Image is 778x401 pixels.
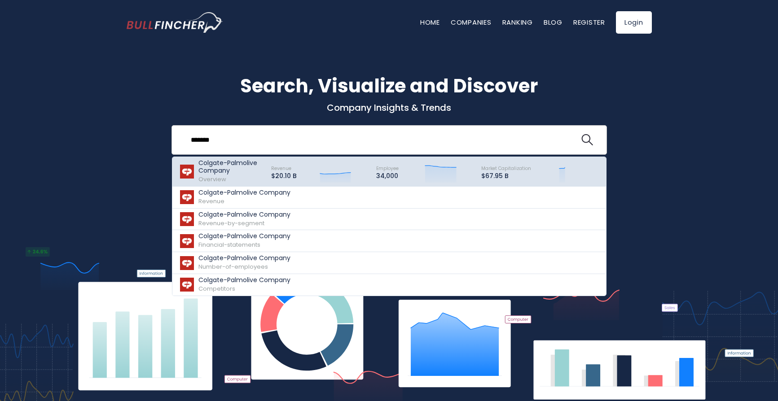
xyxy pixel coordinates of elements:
[376,165,399,172] span: Employee
[172,252,606,274] a: Colgate-Palmolive Company Number-of-employees
[481,172,531,180] p: $67.95 B
[451,17,492,27] a: Companies
[127,12,223,33] a: Go to homepage
[127,12,223,33] img: bullfincher logo
[198,189,290,196] p: Colgate-Palmolive Company
[544,17,563,27] a: Blog
[198,276,290,284] p: Colgate-Palmolive Company
[581,134,593,146] img: search icon
[271,172,297,180] p: $20.10 B
[172,187,606,209] a: Colgate-Palmolive Company Revenue
[127,102,652,113] p: Company Insights & Trends
[502,17,533,27] a: Ranking
[573,17,605,27] a: Register
[481,165,531,172] span: Market Capitalization
[616,11,652,34] a: Login
[127,173,652,182] p: What's trending
[198,219,264,227] span: Revenue-by-segment
[172,230,606,252] a: Colgate-Palmolive Company Financial-statements
[198,262,268,271] span: Number-of-employees
[127,72,652,100] h1: Search, Visualize and Discover
[172,274,606,296] a: Colgate-Palmolive Company Competitors
[198,197,224,205] span: Revenue
[198,175,226,183] span: Overview
[198,240,260,249] span: Financial-statements
[198,211,290,218] p: Colgate-Palmolive Company
[198,232,290,240] p: Colgate-Palmolive Company
[271,165,291,172] span: Revenue
[420,17,440,27] a: Home
[198,284,235,293] span: Competitors
[198,254,290,262] p: Colgate-Palmolive Company
[172,209,606,231] a: Colgate-Palmolive Company Revenue-by-segment
[172,157,606,187] a: Colgate-Palmolive Company Overview Revenue $20.10 B Employee 34,000 Market Capitalization $67.95 B
[198,159,263,174] p: Colgate-Palmolive Company
[376,172,399,180] p: 34,000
